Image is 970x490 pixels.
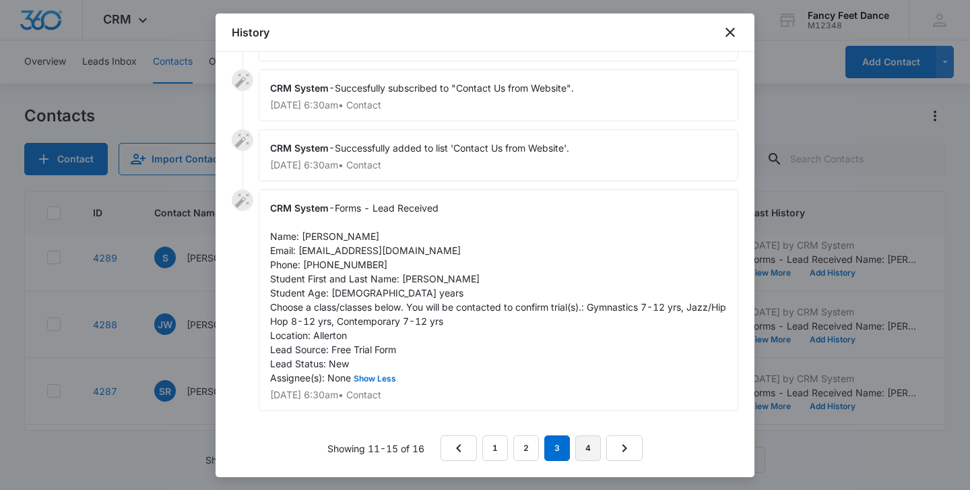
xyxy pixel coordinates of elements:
span: Succesfully subscribed to "Contact Us from Website". [335,82,574,94]
a: Previous Page [441,435,477,461]
p: [DATE] 6:30am • Contact [270,160,727,170]
em: 3 [544,435,570,461]
div: - [259,189,738,411]
span: CRM System [270,142,329,154]
div: - [259,129,738,181]
span: Successfully added to list 'Contact Us from Website'. [335,142,569,154]
span: CRM System [270,202,329,214]
button: close [722,24,738,40]
a: Page 1 [482,435,508,461]
p: [DATE] 6:30am • Contact [270,100,727,110]
a: Page 4 [575,435,601,461]
a: Next Page [606,435,643,461]
h1: History [232,24,269,40]
p: Showing 11-15 of 16 [327,441,424,456]
a: Page 2 [513,435,539,461]
nav: Pagination [441,435,643,461]
button: Show Less [351,375,399,383]
span: CRM System [270,82,329,94]
div: - [259,69,738,121]
p: [DATE] 6:30am • Contact [270,390,727,400]
span: Forms - Lead Received Name: [PERSON_NAME] Email: [EMAIL_ADDRESS][DOMAIN_NAME] Phone: [PHONE_NUMBE... [270,202,729,384]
